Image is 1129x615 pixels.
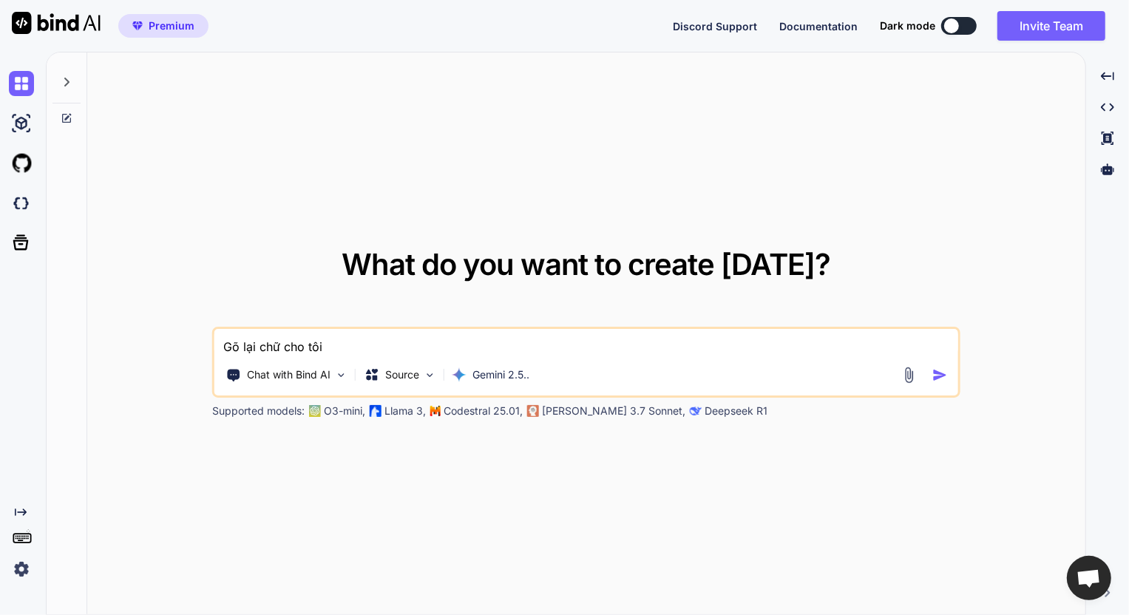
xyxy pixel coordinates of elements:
img: attachment [901,367,918,384]
img: claude [690,405,702,417]
span: Documentation [779,20,858,33]
img: claude [527,405,539,417]
p: Source [385,367,419,382]
textarea: Gõ lại chữ cho tôi [214,329,958,356]
img: Llama2 [370,405,382,417]
span: Discord Support [673,20,757,33]
div: Mở cuộc trò chuyện [1067,556,1111,600]
button: premiumPremium [118,14,208,38]
img: githubLight [9,151,34,176]
span: Premium [149,18,194,33]
img: GPT-4 [309,405,321,417]
img: Gemini 2.5 Pro [452,367,467,382]
img: darkCloudIdeIcon [9,191,34,216]
p: Supported models: [212,404,305,418]
button: Discord Support [673,18,757,34]
p: Codestral 25.01, [444,404,523,418]
button: Invite Team [997,11,1105,41]
p: Deepseek R1 [705,404,767,418]
img: Pick Models [424,369,436,381]
p: Gemini 2.5.. [472,367,529,382]
button: Documentation [779,18,858,34]
img: chat [9,71,34,96]
p: O3-mini, [324,404,365,418]
img: icon [932,367,948,383]
span: Dark mode [880,18,935,33]
p: Llama 3, [384,404,426,418]
img: Bind AI [12,12,101,34]
p: [PERSON_NAME] 3.7 Sonnet, [542,404,685,418]
img: Pick Tools [335,369,347,381]
p: Chat with Bind AI [247,367,330,382]
img: premium [132,21,143,30]
img: Mistral-AI [430,406,441,416]
img: ai-studio [9,111,34,136]
span: What do you want to create [DATE]? [342,246,830,282]
img: settings [9,557,34,582]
